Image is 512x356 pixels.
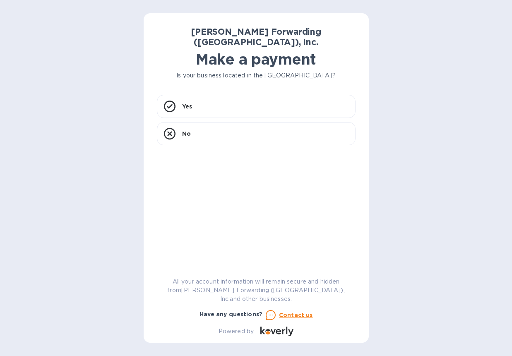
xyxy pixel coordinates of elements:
[157,51,356,68] h1: Make a payment
[279,312,313,318] u: Contact us
[191,26,321,47] b: [PERSON_NAME] Forwarding ([GEOGRAPHIC_DATA]), Inc.
[200,311,263,318] b: Have any questions?
[219,327,254,336] p: Powered by
[182,102,192,111] p: Yes
[157,71,356,80] p: Is your business located in the [GEOGRAPHIC_DATA]?
[182,130,191,138] p: No
[157,277,356,303] p: All your account information will remain secure and hidden from [PERSON_NAME] Forwarding ([GEOGRA...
